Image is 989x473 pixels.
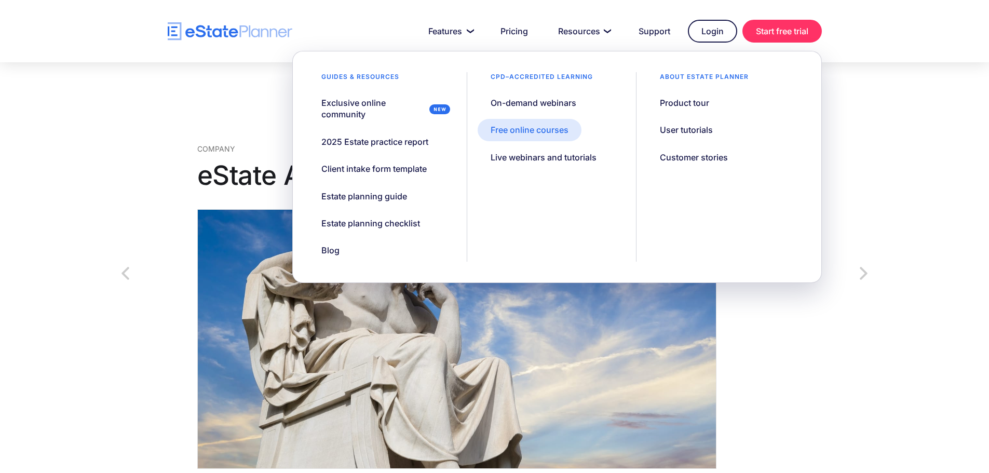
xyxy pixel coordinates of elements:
h1: eState Academy [197,159,716,191]
div: Product tour [660,97,709,109]
div: On-demand webinars [491,97,576,109]
a: Estate planning guide [308,185,420,207]
a: On-demand webinars [478,92,589,114]
a: Client intake form template [308,158,440,180]
a: Live webinars and tutorials [478,146,609,168]
a: Product tour [647,92,722,114]
div: Client intake form template [321,163,427,174]
a: Features [416,21,483,42]
a: 2025 Estate practice report [308,131,441,153]
div: 2025 Estate practice report [321,136,428,147]
div: Company [197,143,716,154]
div: User tutorials [660,124,713,136]
div: Live webinars and tutorials [491,152,597,163]
a: Support [626,21,683,42]
div: Customer stories [660,152,728,163]
div: About estate planner [647,72,762,87]
a: Blog [308,239,353,261]
div: CPD–accredited learning [478,72,606,87]
a: Pricing [488,21,540,42]
div: Free online courses [491,124,568,136]
a: Resources [546,21,621,42]
div: Exclusive online community [321,97,425,120]
a: Start free trial [742,20,822,43]
a: Exclusive online community [308,92,456,126]
a: User tutorials [647,119,726,141]
a: Customer stories [647,146,741,168]
div: Estate planning guide [321,191,407,202]
div: Estate planning checklist [321,218,420,229]
div: Blog [321,245,340,256]
a: Estate planning checklist [308,212,433,234]
a: home [168,22,292,40]
a: Login [688,20,737,43]
a: Free online courses [478,119,581,141]
div: Guides & resources [308,72,412,87]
